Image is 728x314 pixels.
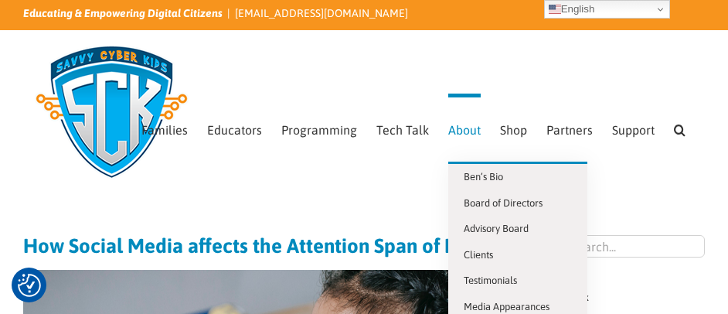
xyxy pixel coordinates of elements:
a: Families [141,94,188,162]
span: Partners [546,124,593,136]
span: Board of Directors [464,197,543,209]
span: Media Appearances [464,301,549,312]
input: Search... [548,235,705,258]
button: Consent Preferences [18,274,41,297]
span: Programming [281,124,357,136]
span: Clients [464,249,493,261]
img: en [549,3,561,15]
a: Board of Directors [448,190,587,217]
span: Testimonials [464,275,517,286]
a: Educators [207,94,262,162]
span: Shop [500,124,527,136]
a: About [448,94,481,162]
a: Clients [448,242,587,268]
img: Revisit consent button [18,274,41,297]
a: [EMAIL_ADDRESS][DOMAIN_NAME] [235,7,408,19]
img: Savvy Cyber Kids Logo [23,35,200,189]
a: Search [674,94,685,162]
span: About [448,124,481,136]
span: Support [612,124,655,136]
span: Families [141,124,188,136]
a: Programming [281,94,357,162]
a: Support [612,94,655,162]
span: Ben’s Bio [464,171,503,183]
a: Advisory Board [448,216,587,242]
h4: Tech Talk [548,292,705,302]
nav: Main Menu [141,94,705,162]
a: Tech Talk [376,94,429,162]
span: Advisory Board [464,223,529,234]
i: Educating & Empowering Digital Citizens [23,7,223,19]
h1: How Social Media affects the Attention Span of Kids [23,235,486,257]
a: Partners [546,94,593,162]
span: Tech Talk [376,124,429,136]
span: Educators [207,124,262,136]
a: Ben’s Bio [448,164,587,190]
a: Shop [500,94,527,162]
a: Testimonials [448,268,587,294]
